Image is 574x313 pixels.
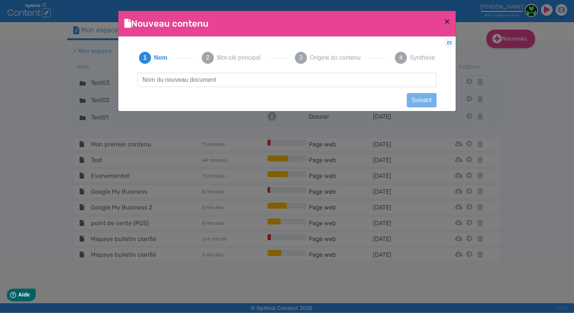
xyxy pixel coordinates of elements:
[124,17,208,30] h4: Nouveau contenu
[137,73,437,87] input: Nom du nouveau document
[438,11,456,32] button: Close
[154,53,168,62] span: Nom
[407,93,437,107] button: Suivant
[139,52,151,64] span: 1
[130,43,177,73] button: 1Nom
[444,16,450,27] span: ×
